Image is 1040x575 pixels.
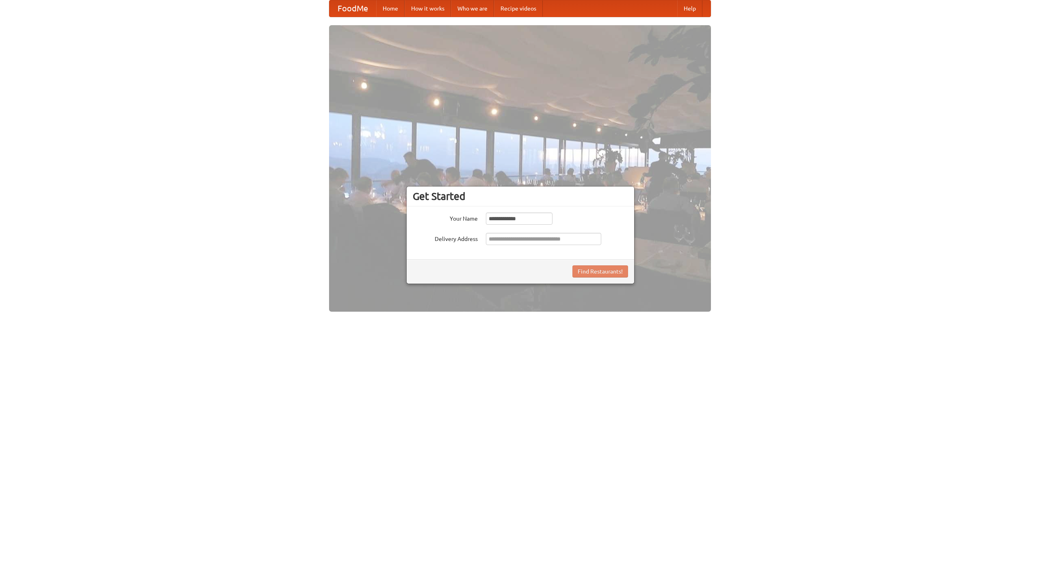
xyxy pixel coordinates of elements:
label: Delivery Address [413,233,478,243]
a: FoodMe [329,0,376,17]
label: Your Name [413,213,478,223]
a: Who we are [451,0,494,17]
a: Home [376,0,405,17]
a: Recipe videos [494,0,543,17]
a: Help [677,0,702,17]
button: Find Restaurants! [572,265,628,278]
a: How it works [405,0,451,17]
h3: Get Started [413,190,628,202]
